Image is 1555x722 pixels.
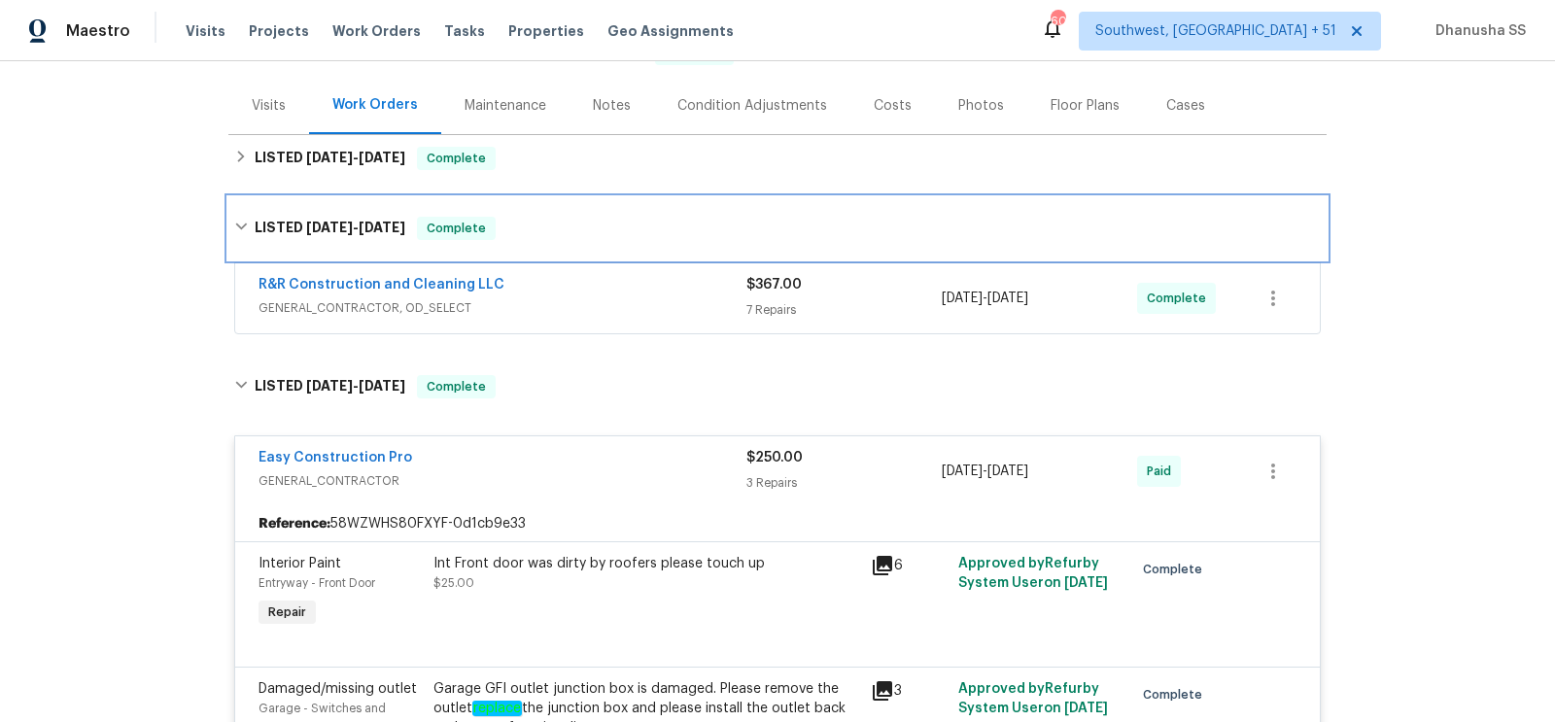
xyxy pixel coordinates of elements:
div: Photos [958,96,1004,116]
span: Projects [249,21,309,41]
div: Visits [252,96,286,116]
a: R&R Construction and Cleaning LLC [259,278,504,292]
div: 58WZWHS80FXYF-0d1cb9e33 [235,506,1320,541]
span: - [306,151,405,164]
span: $250.00 [746,451,803,464]
span: [DATE] [359,379,405,393]
span: [DATE] [306,379,353,393]
div: 7 Repairs [746,300,942,320]
h6: LISTED [255,217,405,240]
span: Properties [508,21,584,41]
span: [DATE] [987,464,1028,478]
span: Complete [419,149,494,168]
span: Work Orders [332,21,421,41]
span: [DATE] [1064,702,1108,715]
div: Floor Plans [1051,96,1120,116]
span: - [306,221,405,234]
em: replace [472,701,522,716]
span: Paid [1147,462,1179,481]
div: Condition Adjustments [677,96,827,116]
span: - [306,379,405,393]
span: Damaged/missing outlet [259,682,417,696]
span: [DATE] [306,151,353,164]
b: Reference: [259,514,330,533]
div: LISTED [DATE]-[DATE]Complete [228,135,1327,182]
div: Work Orders [332,95,418,115]
span: Complete [1147,289,1214,308]
div: 603 [1051,12,1064,31]
a: Easy Construction Pro [259,451,412,464]
span: [DATE] [942,292,983,305]
div: Int Front door was dirty by roofers please touch up [433,554,859,573]
span: Approved by Refurby System User on [958,557,1108,590]
span: [DATE] [306,221,353,234]
span: - [942,462,1028,481]
span: Repair [260,602,314,622]
span: Entryway - Front Door [259,577,375,589]
h6: LISTED [255,147,405,170]
div: Costs [874,96,912,116]
span: Interior Paint [259,557,341,570]
span: Visits [186,21,225,41]
div: LISTED [DATE]-[DATE]Complete [228,197,1327,259]
span: Complete [419,219,494,238]
div: Cases [1166,96,1205,116]
span: GENERAL_CONTRACTOR [259,471,746,491]
span: Dhanusha SS [1428,21,1526,41]
span: [DATE] [942,464,983,478]
span: Southwest, [GEOGRAPHIC_DATA] + 51 [1095,21,1336,41]
span: [DATE] [359,221,405,234]
div: 3 [871,679,947,703]
span: GENERAL_CONTRACTOR, OD_SELECT [259,298,746,318]
span: Maestro [66,21,130,41]
div: LISTED [DATE]-[DATE]Complete [228,356,1327,418]
div: 6 [871,554,947,577]
div: Notes [593,96,631,116]
span: Tasks [444,24,485,38]
h6: LISTED [255,375,405,398]
span: Complete [1143,560,1210,579]
span: $25.00 [433,577,474,589]
span: [DATE] [1064,576,1108,590]
span: Approved by Refurby System User on [958,682,1108,715]
span: [DATE] [359,151,405,164]
span: Geo Assignments [607,21,734,41]
span: Complete [419,377,494,396]
div: Maintenance [465,96,546,116]
span: [DATE] [987,292,1028,305]
span: $367.00 [746,278,802,292]
span: - [942,289,1028,308]
span: Complete [1143,685,1210,705]
div: 3 Repairs [746,473,942,493]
